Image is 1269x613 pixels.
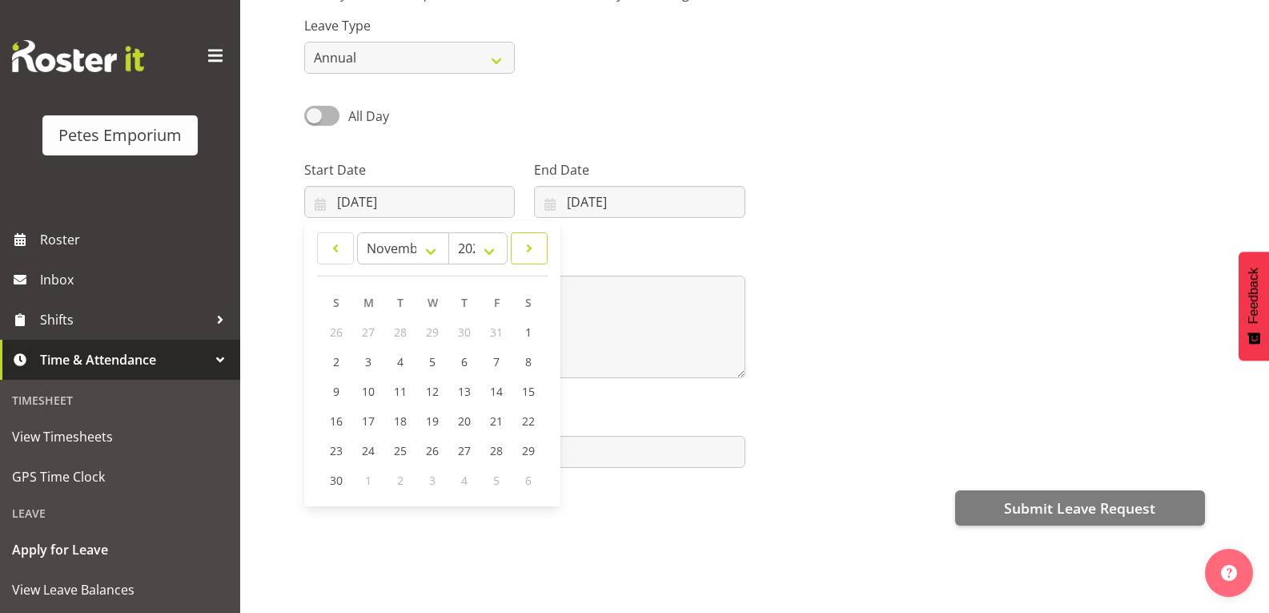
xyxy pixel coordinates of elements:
a: 22 [512,406,544,436]
span: 29 [522,443,535,458]
span: 16 [330,413,343,429]
span: 28 [490,443,503,458]
span: 5 [493,473,500,488]
span: 2 [333,354,339,369]
span: 28 [394,325,407,340]
span: S [525,295,532,310]
span: View Timesheets [12,425,228,449]
span: 7 [493,354,500,369]
span: 10 [362,384,375,399]
a: 21 [480,406,512,436]
span: 14 [490,384,503,399]
span: 27 [362,325,375,340]
label: End Date [534,160,745,179]
a: 25 [384,436,416,466]
span: GPS Time Clock [12,465,228,489]
span: Feedback [1247,268,1261,324]
span: 22 [522,413,535,429]
a: 7 [480,347,512,377]
span: 6 [525,473,532,488]
a: 11 [384,377,416,406]
a: 12 [416,377,448,406]
div: Leave [4,497,236,530]
span: 13 [458,384,471,399]
a: 30 [320,466,352,495]
span: 11 [394,384,407,399]
span: 6 [461,354,468,369]
a: 13 [448,377,480,406]
a: View Timesheets [4,417,236,457]
span: 3 [365,354,371,369]
span: T [397,295,404,310]
span: Roster [40,228,232,252]
a: 20 [448,406,480,436]
a: 10 [352,377,384,406]
a: 24 [352,436,384,466]
a: 3 [352,347,384,377]
img: Rosterit website logo [12,40,144,72]
span: 30 [330,473,343,488]
input: Click to select... [534,186,745,218]
span: 23 [330,443,343,458]
div: Timesheet [4,384,236,417]
span: M [363,295,374,310]
span: S [333,295,339,310]
span: 26 [330,325,343,340]
span: 30 [458,325,471,340]
span: Submit Leave Request [1004,498,1155,518]
a: 23 [320,436,352,466]
a: 2 [320,347,352,377]
span: 24 [362,443,375,458]
span: 15 [522,384,535,399]
a: Apply for Leave [4,530,236,570]
a: 19 [416,406,448,436]
input: Click to select... [304,186,515,218]
label: Leave Type [304,16,515,35]
a: 27 [448,436,480,466]
div: Petes Emporium [58,123,182,147]
span: 21 [490,413,503,429]
a: 18 [384,406,416,436]
span: Inbox [40,268,232,292]
span: Time & Attendance [40,348,208,372]
span: Apply for Leave [12,538,228,562]
img: help-xxl-2.png [1221,565,1237,581]
label: Start Date [304,160,515,179]
span: 25 [394,443,407,458]
a: 6 [448,347,480,377]
span: T [461,295,468,310]
span: 20 [458,413,471,429]
span: All Day [348,107,389,125]
a: 14 [480,377,512,406]
a: 5 [416,347,448,377]
span: 17 [362,413,375,429]
a: 4 [384,347,416,377]
span: 31 [490,325,503,340]
a: 8 [512,347,544,377]
span: 27 [458,443,471,458]
a: 16 [320,406,352,436]
span: 4 [461,473,468,488]
button: Feedback - Show survey [1239,252,1269,361]
a: 17 [352,406,384,436]
a: GPS Time Clock [4,457,236,497]
span: 19 [426,413,439,429]
a: 1 [512,317,544,347]
span: 12 [426,384,439,399]
span: 26 [426,443,439,458]
a: 15 [512,377,544,406]
span: W [428,295,438,310]
span: 1 [365,473,371,488]
a: 26 [416,436,448,466]
span: 9 [333,384,339,399]
span: 18 [394,413,407,429]
span: 4 [397,354,404,369]
span: View Leave Balances [12,578,228,602]
a: 28 [480,436,512,466]
span: 5 [429,354,436,369]
span: F [494,295,500,310]
span: 8 [525,354,532,369]
a: 29 [512,436,544,466]
span: 1 [525,325,532,340]
span: 3 [429,473,436,488]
